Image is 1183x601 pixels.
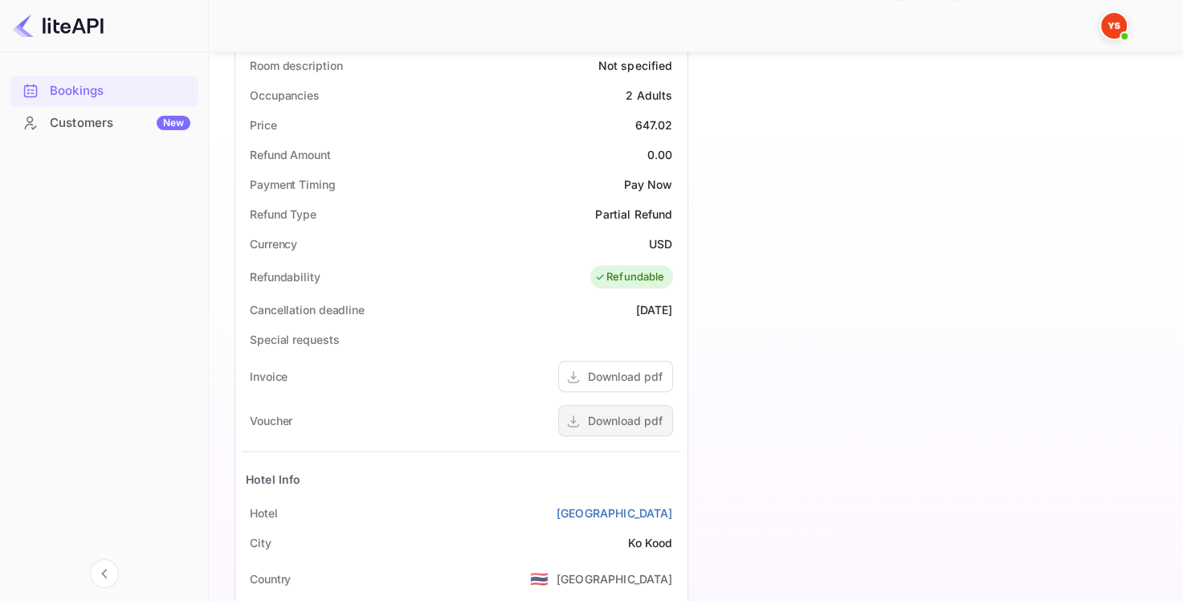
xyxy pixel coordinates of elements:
div: Bookings [10,76,198,107]
div: Special requests [250,331,339,348]
div: Occupancies [250,87,320,104]
div: Download pdf [588,368,663,385]
div: Hotel Info [246,471,301,488]
div: Cancellation deadline [250,301,365,318]
div: CustomersNew [10,108,198,139]
div: [GEOGRAPHIC_DATA] [557,570,673,587]
div: Country [250,570,291,587]
div: Customers [50,114,190,133]
a: CustomersNew [10,108,198,137]
div: Voucher [250,412,292,429]
div: Partial Refund [595,206,672,223]
div: Room description [250,57,342,74]
a: [GEOGRAPHIC_DATA] [557,505,673,521]
div: Refundable [594,269,665,285]
div: Refund Amount [250,146,331,163]
div: Hotel [250,505,278,521]
div: New [157,116,190,130]
img: Yandex Support [1101,13,1127,39]
div: 2 Adults [626,87,672,104]
div: 647.02 [635,117,673,133]
img: LiteAPI logo [13,13,104,39]
button: Collapse navigation [90,559,119,588]
div: Not specified [598,57,673,74]
div: Bookings [50,82,190,100]
div: Payment Timing [250,176,336,193]
div: Download pdf [588,412,663,429]
div: USD [649,235,672,252]
div: Currency [250,235,297,252]
div: Pay Now [623,176,672,193]
div: Ko Kood [627,534,672,551]
span: United States [530,564,549,593]
div: City [250,534,271,551]
div: [DATE] [636,301,673,318]
div: Refundability [250,268,320,285]
div: Price [250,117,277,133]
div: 0.00 [647,146,673,163]
div: Invoice [250,368,288,385]
div: Refund Type [250,206,316,223]
a: Bookings [10,76,198,105]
